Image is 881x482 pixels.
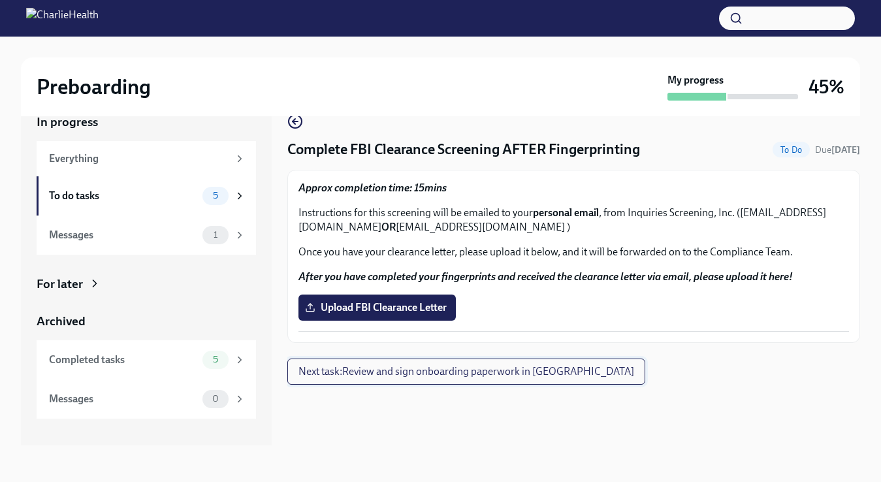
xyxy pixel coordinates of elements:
[49,392,197,406] div: Messages
[49,152,229,166] div: Everything
[205,355,226,364] span: 5
[298,182,447,194] strong: Approx completion time: 15mins
[298,295,456,321] label: Upload FBI Clearance Letter
[26,8,99,29] img: CharlieHealth
[773,145,810,155] span: To Do
[298,270,793,283] strong: After you have completed your fingerprints and received the clearance letter via email, please up...
[533,206,599,219] strong: personal email
[37,114,256,131] a: In progress
[204,394,227,404] span: 0
[298,365,634,378] span: Next task : Review and sign onboarding paperwork in [GEOGRAPHIC_DATA]
[37,340,256,379] a: Completed tasks5
[37,74,151,100] h2: Preboarding
[815,144,860,155] span: Due
[298,206,849,234] p: Instructions for this screening will be emailed to your , from Inquiries Screening, Inc. ([EMAIL_...
[206,230,225,240] span: 1
[287,359,645,385] button: Next task:Review and sign onboarding paperwork in [GEOGRAPHIC_DATA]
[831,144,860,155] strong: [DATE]
[308,301,447,314] span: Upload FBI Clearance Letter
[205,191,226,201] span: 5
[667,73,724,88] strong: My progress
[381,221,396,233] strong: OR
[49,353,197,367] div: Completed tasks
[49,228,197,242] div: Messages
[37,176,256,216] a: To do tasks5
[37,276,256,293] a: For later
[287,140,640,159] h4: Complete FBI Clearance Screening AFTER Fingerprinting
[815,144,860,156] span: August 31st, 2025 07:00
[37,313,256,330] a: Archived
[37,216,256,255] a: Messages1
[37,276,83,293] div: For later
[298,245,849,259] p: Once you have your clearance letter, please upload it below, and it will be forwarded on to the C...
[37,379,256,419] a: Messages0
[809,75,844,99] h3: 45%
[37,141,256,176] a: Everything
[49,189,197,203] div: To do tasks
